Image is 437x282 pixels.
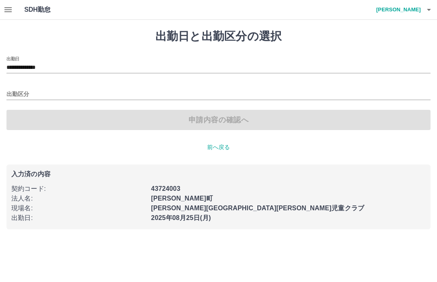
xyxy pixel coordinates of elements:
h1: 出勤日と出勤区分の選択 [6,30,431,43]
b: 2025年08月25日(月) [151,214,211,221]
b: [PERSON_NAME][GEOGRAPHIC_DATA][PERSON_NAME]児童クラブ [151,205,364,211]
p: 法人名 : [11,194,146,203]
b: 43724003 [151,185,180,192]
p: 出勤日 : [11,213,146,223]
b: [PERSON_NAME]町 [151,195,212,202]
p: 入力済の内容 [11,171,426,177]
p: 前へ戻る [6,143,431,152]
p: 現場名 : [11,203,146,213]
label: 出勤日 [6,56,19,62]
p: 契約コード : [11,184,146,194]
